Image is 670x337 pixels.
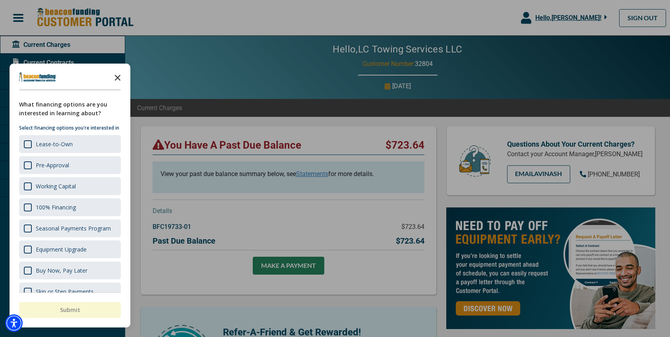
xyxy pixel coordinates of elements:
[19,219,121,237] div: Seasonal Payments Program
[36,140,73,148] div: Lease-to-Own
[10,64,130,327] div: Survey
[110,69,126,85] button: Close the survey
[36,161,69,169] div: Pre-Approval
[36,182,76,190] div: Working Capital
[5,314,23,332] div: Accessibility Menu
[19,283,121,300] div: Skip or Step Payments
[36,203,76,211] div: 100% Financing
[19,198,121,216] div: 100% Financing
[36,225,111,232] div: Seasonal Payments Program
[19,100,121,118] div: What financing options are you interested in learning about?
[19,124,121,132] p: Select financing options you're interested in
[36,246,87,253] div: Equipment Upgrade
[19,261,121,279] div: Buy Now, Pay Later
[36,267,87,274] div: Buy Now, Pay Later
[19,135,121,153] div: Lease-to-Own
[19,156,121,174] div: Pre-Approval
[19,302,121,318] button: Submit
[19,177,121,195] div: Working Capital
[19,240,121,258] div: Equipment Upgrade
[36,288,94,295] div: Skip or Step Payments
[19,72,56,82] img: Company logo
